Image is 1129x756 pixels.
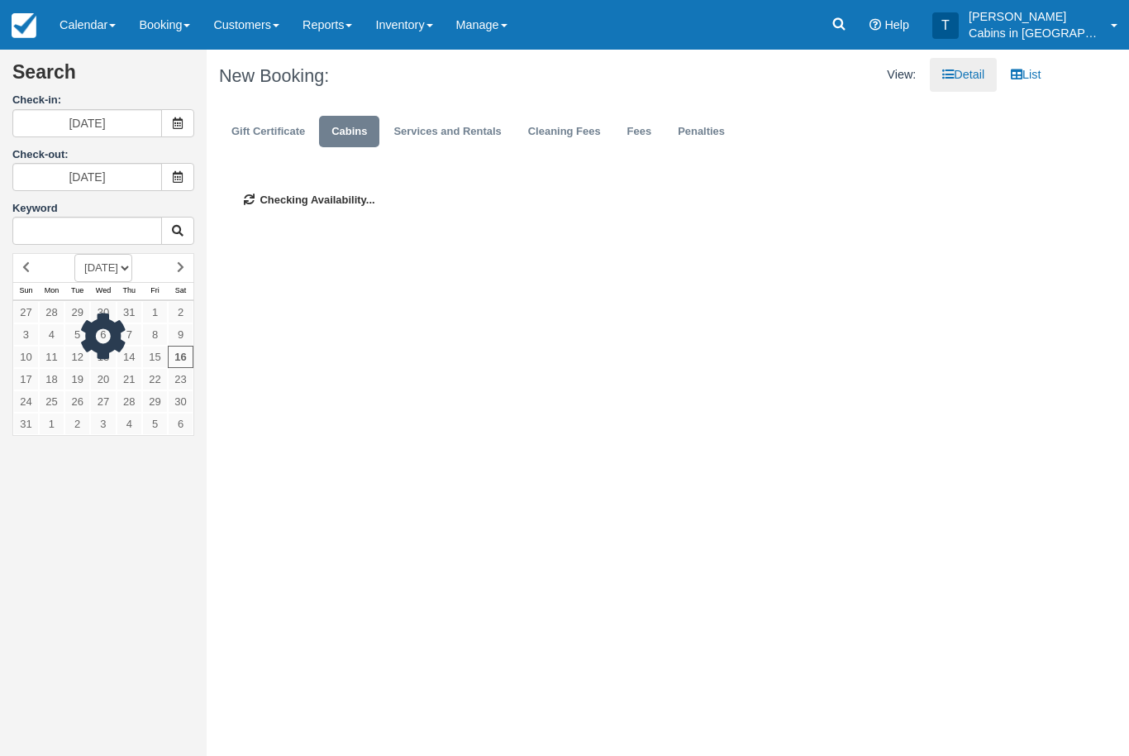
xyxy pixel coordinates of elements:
a: Gift Certificate [219,116,317,148]
p: Cabins in [GEOGRAPHIC_DATA] [969,25,1101,41]
p: [PERSON_NAME] [969,8,1101,25]
h2: Search [12,62,194,93]
a: Services and Rentals [381,116,513,148]
a: Detail [930,58,997,92]
h1: New Booking: [219,66,617,86]
a: 16 [168,346,193,368]
label: Check-out: [12,148,69,160]
li: View: [874,58,928,92]
a: Cabins [319,116,379,148]
label: Check-in: [12,93,194,108]
a: Fees [615,116,665,148]
span: Help [884,18,909,31]
div: Checking Availability... [219,168,1041,233]
button: Keyword Search [161,217,194,245]
div: T [932,12,959,39]
a: Penalties [665,116,737,148]
img: checkfront-main-nav-mini-logo.png [12,13,36,38]
label: Keyword [12,202,58,214]
a: List [998,58,1053,92]
a: Cleaning Fees [516,116,613,148]
i: Help [869,19,881,31]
